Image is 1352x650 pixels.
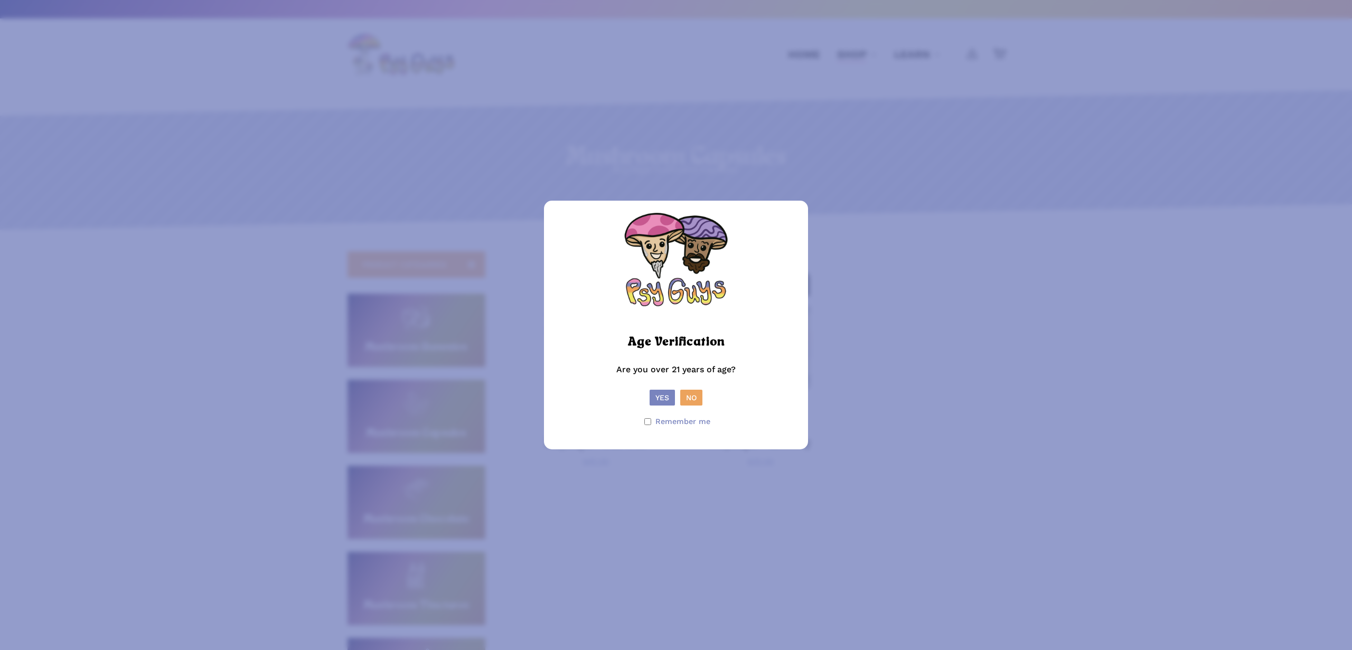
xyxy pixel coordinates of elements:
button: Yes [650,390,675,406]
input: Remember me [644,418,651,425]
img: PsyGuys [623,211,729,317]
p: Are you over 21 years of age? [555,362,797,390]
button: No [680,390,702,406]
h2: Age Verification [628,331,725,354]
span: Remember me [655,414,710,429]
